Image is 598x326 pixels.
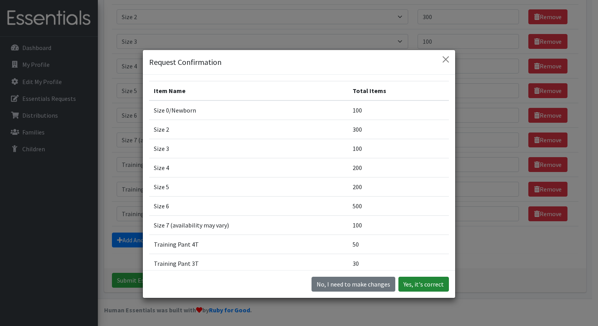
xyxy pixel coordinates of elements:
[348,100,449,120] td: 100
[348,254,449,273] td: 30
[348,196,449,215] td: 500
[149,196,348,215] td: Size 6
[348,120,449,139] td: 300
[348,215,449,235] td: 100
[149,235,348,254] td: Training Pant 4T
[348,139,449,158] td: 100
[439,53,452,66] button: Close
[149,120,348,139] td: Size 2
[149,56,222,68] h5: Request Confirmation
[348,177,449,196] td: 200
[312,277,395,292] button: No I need to make changes
[149,100,348,120] td: Size 0/Newborn
[149,81,348,100] th: Item Name
[149,177,348,196] td: Size 5
[149,215,348,235] td: Size 7 (availability may vary)
[398,277,449,292] button: Yes, it's correct
[348,158,449,177] td: 200
[149,254,348,273] td: Training Pant 3T
[348,235,449,254] td: 50
[149,158,348,177] td: Size 4
[348,81,449,100] th: Total Items
[149,139,348,158] td: Size 3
